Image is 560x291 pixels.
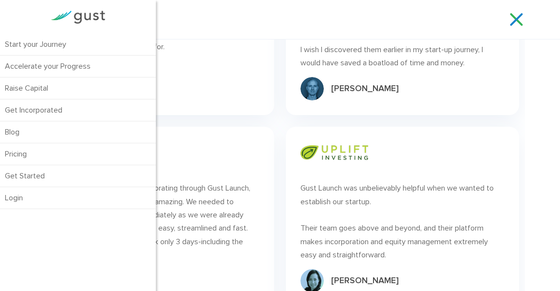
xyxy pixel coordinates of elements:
[300,145,368,160] img: Logo
[300,181,504,261] div: Gust Launch was unbelievably helpful when we wanted to establish our startup. Their team goes abo...
[331,83,399,95] div: [PERSON_NAME]
[300,77,324,100] img: Group 10
[51,11,105,24] img: Gust Logo
[331,275,399,287] div: [PERSON_NAME]
[56,181,260,261] div: “I love the simplicity of incorporating through Gust Launch, and their customer service is amazin...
